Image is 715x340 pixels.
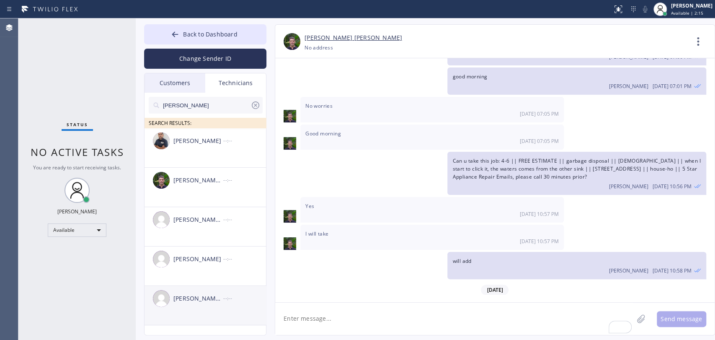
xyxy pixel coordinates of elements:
[481,285,509,295] span: [DATE]
[653,183,692,190] span: [DATE] 10:56 PM
[447,67,706,95] div: 09/03/2025 9:01 AM
[452,73,487,80] span: good morning
[305,43,333,52] div: No address
[300,125,564,150] div: 09/03/2025 9:05 AM
[173,254,223,264] div: [PERSON_NAME]
[153,251,170,267] img: user.png
[520,210,559,218] span: [DATE] 10:57 PM
[223,254,267,264] div: --:--
[275,303,633,335] textarea: To enrich screen reader interactions, please activate Accessibility in Grammarly extension settings
[447,152,706,195] div: 09/03/2025 9:56 AM
[173,294,223,304] div: [PERSON_NAME] [PERSON_NAME]
[447,252,706,279] div: 09/03/2025 9:58 AM
[223,136,267,145] div: --:--
[33,164,121,171] span: You are ready to start receiving tasks.
[284,110,296,122] img: 4b778a4d04238202574b789e160fa72b.jpg
[31,145,124,159] span: No active tasks
[609,267,648,274] span: [PERSON_NAME]
[305,130,341,137] span: Good morning
[284,33,300,50] img: 4b778a4d04238202574b789e160fa72b.jpg
[153,211,170,228] img: user.png
[149,119,191,127] span: SEARCH RESULTS:
[67,122,88,127] span: Status
[284,237,296,250] img: 4b778a4d04238202574b789e160fa72b.jpg
[300,197,564,222] div: 09/03/2025 9:57 AM
[223,175,267,185] div: --:--
[153,172,170,189] img: 4b778a4d04238202574b789e160fa72b.jpg
[639,3,651,15] button: Mute
[153,290,170,307] img: user.png
[145,73,205,93] div: Customers
[305,202,314,210] span: Yes
[144,24,266,44] button: Back to Dashboard
[144,49,266,69] button: Change Sender ID
[173,176,223,185] div: [PERSON_NAME] [PERSON_NAME]
[452,157,700,180] span: Can u take this job: 4-6 || FREE ESTIMATE || garbage disposal || [DEMOGRAPHIC_DATA] || when I sta...
[153,132,170,149] img: c9a1ca6f8e21272a3edf4e06ba542b8e.jpg
[305,33,402,43] a: [PERSON_NAME] [PERSON_NAME]
[609,183,648,190] span: [PERSON_NAME]
[520,110,559,117] span: [DATE] 07:05 PM
[300,97,564,122] div: 09/03/2025 9:05 AM
[520,238,559,245] span: [DATE] 10:57 PM
[653,267,692,274] span: [DATE] 10:58 PM
[671,10,703,16] span: Available | 2:15
[305,102,333,109] span: No worries
[520,138,559,145] span: [DATE] 07:05 PM
[284,210,296,223] img: 4b778a4d04238202574b789e160fa72b.jpg
[173,215,223,225] div: [PERSON_NAME] [PERSON_NAME]
[657,311,706,327] button: Send message
[300,225,564,250] div: 09/03/2025 9:57 AM
[48,223,106,237] div: Available
[162,97,250,114] input: Search
[223,215,267,224] div: --:--
[57,208,97,215] div: [PERSON_NAME]
[671,2,712,9] div: [PERSON_NAME]
[223,293,267,303] div: --:--
[305,230,328,237] span: I will take
[284,137,296,150] img: 4b778a4d04238202574b789e160fa72b.jpg
[183,30,237,38] span: Back to Dashboard
[173,136,223,146] div: [PERSON_NAME]
[653,83,692,90] span: [DATE] 07:01 PM
[452,257,471,265] span: will add
[205,73,266,93] div: Technicians
[609,83,648,90] span: [PERSON_NAME]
